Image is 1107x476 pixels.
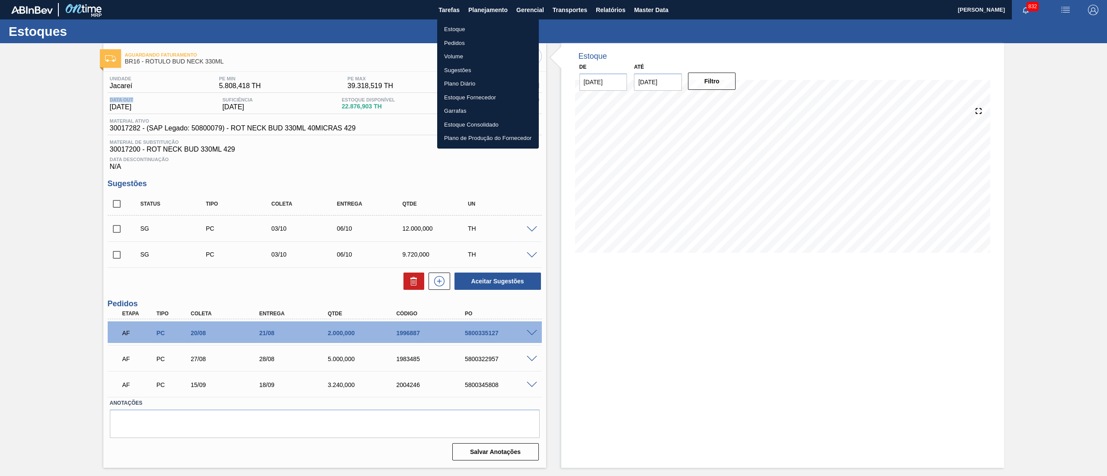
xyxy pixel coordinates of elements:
a: Sugestões [437,63,539,77]
a: Estoque [437,22,539,36]
a: Pedidos [437,36,539,50]
a: Garrafas [437,104,539,118]
a: Volume [437,50,539,63]
a: Plano de Produção do Fornecedor [437,131,539,145]
a: Plano Diário [437,77,539,91]
a: Estoque Fornecedor [437,91,539,105]
a: Estoque Consolidado [437,118,539,132]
